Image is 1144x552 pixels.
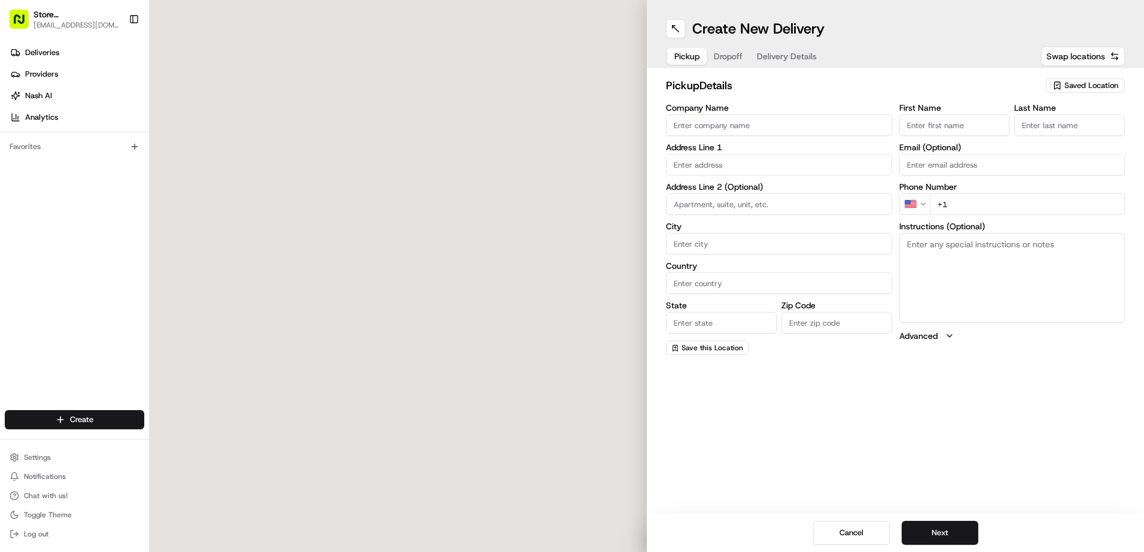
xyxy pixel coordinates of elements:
span: Toggle Theme [24,510,72,520]
span: Providers [25,69,58,80]
button: Cancel [813,521,890,545]
input: Enter email address [899,154,1125,175]
button: Toggle Theme [5,506,144,523]
span: Settings [24,453,51,462]
button: Notifications [5,468,144,485]
a: Providers [5,65,149,84]
button: Swap locations [1041,47,1125,66]
input: Enter company name [666,114,892,136]
input: Enter country [666,272,892,294]
input: Enter address [666,154,892,175]
h2: pickup Details [666,77,1039,94]
button: Saved Location [1046,77,1125,94]
span: Nash AI [25,90,52,101]
label: Address Line 1 [666,143,892,151]
span: Saved Location [1064,80,1118,91]
label: Country [666,262,892,270]
span: Create [70,414,93,425]
span: Chat with us! [24,491,68,501]
button: Create [5,410,144,429]
span: Save this Location [681,343,743,353]
button: Next [902,521,978,545]
span: Deliveries [25,47,59,58]
label: Instructions (Optional) [899,222,1125,230]
label: City [666,222,892,230]
button: Advanced [899,330,1125,342]
button: Settings [5,449,144,466]
span: Delivery Details [757,50,817,62]
label: Company Name [666,104,892,112]
input: Enter city [666,233,892,254]
a: Deliveries [5,43,149,62]
label: Advanced [899,330,938,342]
input: Apartment, suite, unit, etc. [666,193,892,215]
span: Swap locations [1046,50,1105,62]
input: Enter zip code [781,312,892,333]
span: Dropoff [714,50,743,62]
a: Analytics [5,108,149,127]
button: Store [STREET_ADDRESS] ([GEOGRAPHIC_DATA]) (Just Salad)[EMAIL_ADDRESS][DOMAIN_NAME] [5,5,124,34]
button: Chat with us! [5,487,144,504]
label: State [666,301,777,310]
input: Enter phone number [930,193,1125,215]
label: Last Name [1014,104,1125,112]
label: Email (Optional) [899,143,1125,151]
a: Nash AI [5,86,149,105]
span: Pickup [674,50,699,62]
input: Enter first name [899,114,1010,136]
input: Enter state [666,312,777,333]
input: Enter last name [1014,114,1125,136]
span: Notifications [24,472,66,481]
button: Save this Location [666,341,749,355]
label: First Name [899,104,1010,112]
button: Log out [5,526,144,542]
button: [EMAIL_ADDRESS][DOMAIN_NAME] [34,20,122,30]
div: Favorites [5,137,144,156]
label: Address Line 2 (Optional) [666,183,892,191]
h1: Create New Delivery [692,19,824,38]
span: Log out [24,529,48,539]
label: Phone Number [899,183,1125,191]
button: Store [STREET_ADDRESS] ([GEOGRAPHIC_DATA]) (Just Salad) [34,8,122,20]
label: Zip Code [781,301,892,310]
span: Analytics [25,112,58,123]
